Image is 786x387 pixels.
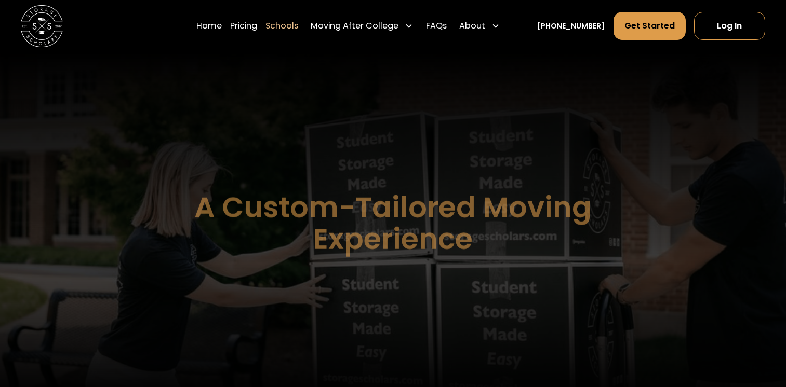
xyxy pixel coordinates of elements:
div: Moving After College [311,20,398,32]
div: About [459,20,485,32]
a: Home [196,11,222,40]
a: FAQs [426,11,447,40]
h1: A Custom-Tailored Moving Experience [142,192,644,255]
div: About [455,11,504,40]
img: Storage Scholars main logo [21,5,63,47]
a: Log In [694,12,765,40]
a: Pricing [230,11,257,40]
a: [PHONE_NUMBER] [537,21,605,32]
div: Moving After College [307,11,417,40]
a: Get Started [614,12,686,40]
a: Schools [265,11,298,40]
